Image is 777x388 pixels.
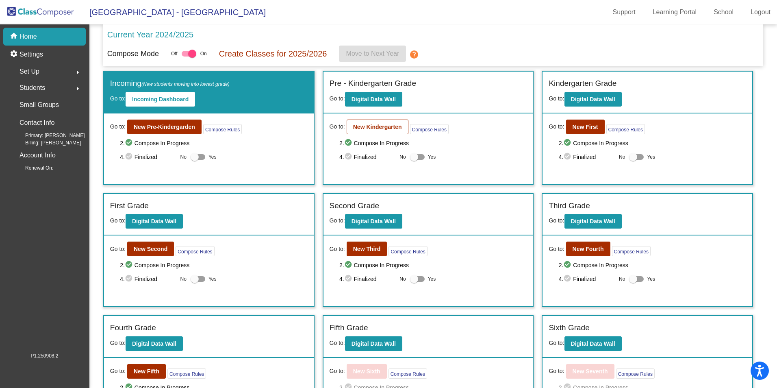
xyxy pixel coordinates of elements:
button: Move to Next Year [339,46,406,62]
label: Fourth Grade [110,322,156,334]
label: Kindergarten Grade [549,78,616,89]
mat-icon: check_circle [125,274,135,284]
mat-icon: settings [10,50,20,59]
button: Digital Data Wall [345,336,402,351]
b: Digital Data Wall [571,96,615,102]
b: New Pre-Kindergarden [134,124,195,130]
span: Off [171,50,178,57]
button: New First [566,120,605,134]
mat-icon: check_circle [563,260,573,270]
span: Primary: [PERSON_NAME] [12,132,85,139]
span: 4. Finalized [120,152,176,162]
span: 4. Finalized [120,274,176,284]
span: Go to: [110,122,126,131]
b: New Sixth [353,368,380,375]
b: Incoming Dashboard [132,96,189,102]
b: New First [573,124,598,130]
button: Digital Data Wall [564,214,622,229]
span: No [180,275,187,283]
button: New Pre-Kindergarden [127,120,202,134]
p: Small Groups [20,99,59,111]
b: New Second [134,246,167,252]
button: Compose Rules [388,368,427,379]
span: Go to: [110,340,126,346]
label: Second Grade [330,200,380,212]
mat-icon: check_circle [563,274,573,284]
button: New Kindergarten [347,120,408,134]
button: New Fifth [127,364,166,379]
span: Billing: [PERSON_NAME] [12,139,81,146]
span: 2. Compose In Progress [120,260,307,270]
span: 2. Compose In Progress [559,138,746,148]
button: Compose Rules [388,246,427,256]
b: New Kindergarten [353,124,402,130]
b: New Seventh [573,368,608,375]
mat-icon: check_circle [344,260,354,270]
button: Compose Rules [203,124,242,134]
span: Set Up [20,66,39,77]
label: Incoming [110,78,230,89]
span: 2. Compose In Progress [559,260,746,270]
span: Go to: [110,367,126,375]
mat-icon: check_circle [563,152,573,162]
button: Compose Rules [616,368,655,379]
span: Go to: [330,245,345,253]
button: Compose Rules [606,124,645,134]
button: New Seventh [566,364,614,379]
mat-icon: check_circle [125,152,135,162]
p: Home [20,32,37,41]
span: Go to: [330,217,345,224]
span: Go to: [330,340,345,346]
span: Go to: [330,95,345,102]
span: Go to: [549,122,564,131]
b: Digital Data Wall [132,218,176,225]
p: Compose Mode [107,48,159,59]
mat-icon: check_circle [344,152,354,162]
label: Pre - Kindergarten Grade [330,78,416,89]
a: Learning Portal [646,6,703,19]
p: Current Year 2024/2025 [107,28,193,41]
span: Yes [647,274,655,284]
span: Yes [428,152,436,162]
mat-icon: arrow_right [73,68,82,77]
b: Digital Data Wall [352,218,396,225]
button: New Fourth [566,242,610,256]
button: Compose Rules [612,246,651,256]
span: No [180,153,187,161]
mat-icon: check_circle [125,138,135,148]
p: Settings [20,50,43,59]
span: Yes [647,152,655,162]
b: New Fifth [134,368,159,375]
span: Go to: [110,245,126,253]
p: Create Classes for 2025/2026 [219,48,327,60]
span: 2. Compose In Progress [339,260,527,270]
span: Go to: [110,217,126,224]
span: Go to: [330,122,345,131]
a: School [707,6,740,19]
mat-icon: arrow_right [73,84,82,94]
span: 4. Finalized [559,274,615,284]
mat-icon: check_circle [563,138,573,148]
button: New Second [127,242,174,256]
button: Digital Data Wall [126,336,183,351]
span: No [399,153,406,161]
span: Go to: [330,367,345,375]
span: Go to: [549,95,564,102]
p: Account Info [20,150,56,161]
label: First Grade [110,200,149,212]
span: Yes [208,274,217,284]
span: Move to Next Year [346,50,399,57]
span: 2. Compose In Progress [339,138,527,148]
a: Support [606,6,642,19]
span: Renewal On: [12,164,53,172]
b: Digital Data Wall [352,340,396,347]
b: New Fourth [573,246,604,252]
b: Digital Data Wall [571,340,615,347]
span: No [399,275,406,283]
span: (New students moving into lowest grade) [141,81,230,87]
button: Compose Rules [176,246,214,256]
button: Digital Data Wall [564,336,622,351]
span: 4. Finalized [339,152,395,162]
span: 2. Compose In Progress [120,138,307,148]
mat-icon: check_circle [344,274,354,284]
